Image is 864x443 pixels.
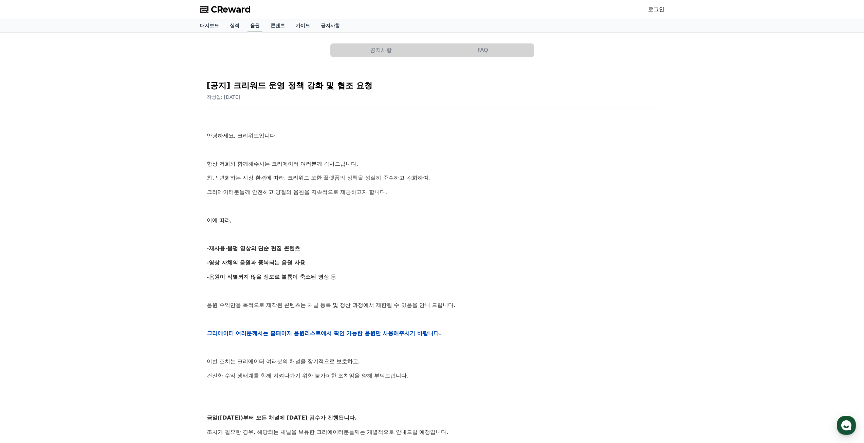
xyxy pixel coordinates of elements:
u: 금일([DATE])부터 모든 채널에 [DATE] 검수가 진행됩니다. [207,414,357,421]
p: 크리에이터분들께 안전하고 양질의 음원을 지속적으로 제공하고자 합니다. [207,188,658,197]
a: 대시보드 [195,19,224,32]
button: 공지사항 [330,43,432,57]
p: 조치가 필요한 경우, 해당되는 채널을 보유한 크리에이터분들께는 개별적으로 안내드릴 예정입니다. [207,428,658,437]
p: 이번 조치는 크리에이터 여러분의 채널을 장기적으로 보호하고, [207,357,658,366]
span: 대화 [62,226,70,231]
a: 실적 [224,19,245,32]
a: 공지사항 [315,19,345,32]
strong: 크리에이터 여러분께서는 홈페이지 음원리스트에서 확인 가능한 음원만 사용해주시기 바랍니다. [207,330,441,336]
strong: -음원이 식별되지 않을 정도로 볼륨이 축소된 영상 등 [207,274,336,280]
a: FAQ [432,43,534,57]
p: 안녕하세요, 크리워드입니다. [207,131,658,140]
span: CReward [211,4,251,15]
strong: -재사용·불펌 영상의 단순 편집 콘텐츠 [207,245,300,252]
a: 설정 [88,215,130,232]
span: 작성일: [DATE] [207,94,240,100]
a: 로그인 [648,5,664,14]
h2: [공지] 크리워드 운영 정책 강화 및 협조 요청 [207,80,658,91]
strong: -영상 자체의 음원과 중복되는 음원 사용 [207,259,306,266]
p: 음원 수익만을 목적으로 제작된 콘텐츠는 채널 등록 및 정산 과정에서 제한될 수 있음을 안내 드립니다. [207,301,658,310]
a: 가이드 [290,19,315,32]
span: 설정 [105,225,113,231]
p: 최근 변화하는 시장 환경에 따라, 크리워드 또한 플랫폼의 정책을 성실히 준수하고 강화하여, [207,173,658,182]
p: 항상 저희와 함께해주시는 크리에이터 여러분께 감사드립니다. [207,160,658,168]
a: 홈 [2,215,45,232]
a: 콘텐츠 [265,19,290,32]
span: 홈 [21,225,25,231]
a: 음원 [247,19,262,32]
a: 대화 [45,215,88,232]
a: CReward [200,4,251,15]
p: 이에 따라, [207,216,658,225]
button: FAQ [432,43,534,57]
p: 건전한 수익 생태계를 함께 지켜나가기 위한 불가피한 조치임을 양해 부탁드립니다. [207,371,658,380]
